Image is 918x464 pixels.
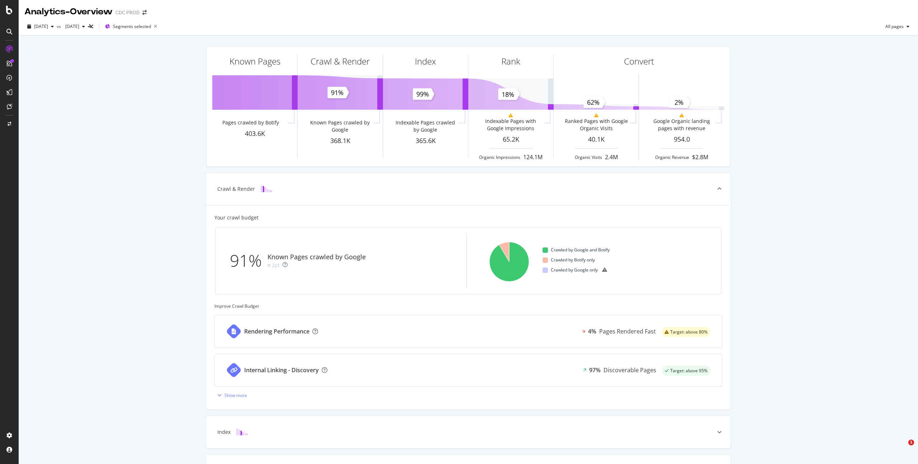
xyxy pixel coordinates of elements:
[212,129,297,138] div: 403.6K
[487,233,531,288] svg: A chart.
[268,252,366,262] div: Known Pages crawled by Google
[662,327,710,337] div: warning label
[662,366,710,376] div: success label
[523,153,543,161] div: 124.1M
[882,21,912,32] button: All pages
[217,429,231,436] div: Index
[34,23,48,29] span: 2025 Sep. 12th
[670,330,708,334] span: Target: above 80%
[224,392,247,398] div: Show more
[229,55,280,67] div: Known Pages
[230,249,268,273] div: 91%
[222,119,279,126] div: Pages crawled by Botify
[908,440,914,445] span: 1
[468,135,553,144] div: 65.2K
[57,23,62,29] span: vs
[24,21,57,32] button: [DATE]
[479,154,520,160] div: Organic Impressions
[478,118,543,132] div: Indexable Pages with Google Impressions
[882,23,904,29] span: All pages
[383,136,468,146] div: 365.6K
[214,214,259,221] div: Your crawl budget
[244,327,309,336] div: Rendering Performance
[588,327,596,336] div: 4%
[308,119,372,133] div: Known Pages crawled by Google
[894,440,911,457] iframe: Intercom live chat
[268,264,270,266] img: Equal
[415,55,436,67] div: Index
[551,266,598,274] span: Crawled by Google only
[393,119,457,133] div: Indexable Pages crawled by Google
[24,6,113,18] div: Analytics - Overview
[217,185,255,193] div: Crawl & Render
[115,9,139,16] div: CDC PROD
[551,256,595,264] span: Crawled by Botify only
[501,55,520,67] div: Rank
[311,55,370,67] div: Crawl & Render
[236,429,248,435] img: block-icon
[670,369,708,373] span: Target: above 95%
[261,185,272,192] img: block-icon
[62,21,88,32] button: [DATE]
[113,23,151,29] span: Segments selected
[214,389,247,401] button: Show more
[604,366,656,374] div: Discoverable Pages
[599,327,656,336] div: Pages Rendered Fast
[298,136,383,146] div: 368.1K
[214,303,722,309] div: Improve Crawl Budget
[589,366,601,374] div: 97%
[102,21,160,32] button: Segments selected
[214,354,722,387] a: Internal Linking - Discovery97%Discoverable Pagessuccess label
[214,315,722,348] a: Rendering Performance4%Pages Rendered Fastwarning label
[551,246,610,254] span: Crawled by Google and Botify
[62,23,79,29] span: 2025 Aug. 8th
[272,262,280,269] div: 2pt
[142,10,147,15] div: arrow-right-arrow-left
[244,366,319,374] div: Internal Linking - Discovery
